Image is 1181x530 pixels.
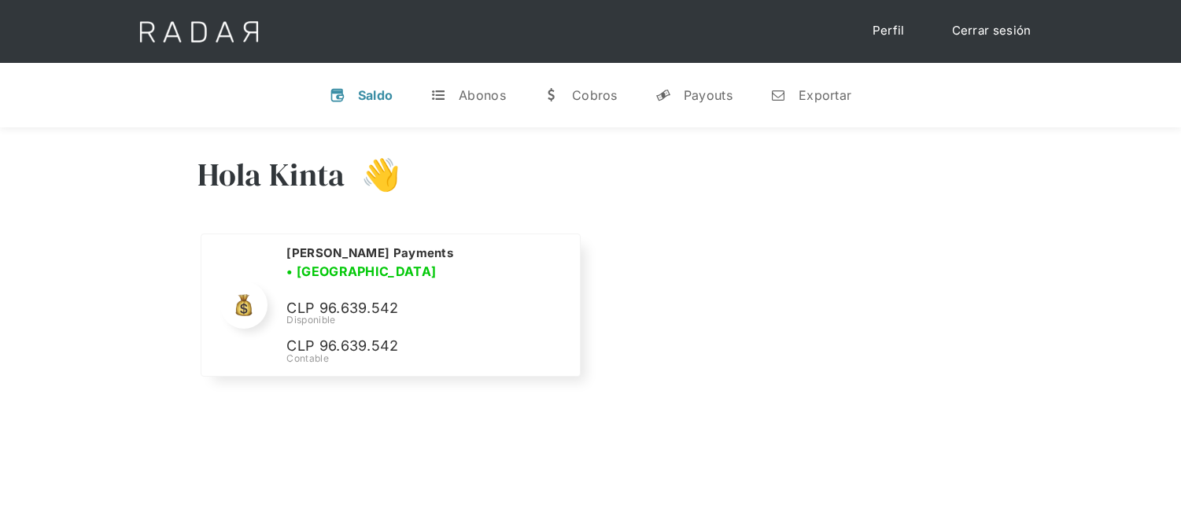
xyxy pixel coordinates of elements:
[358,87,393,103] div: Saldo
[430,87,446,103] div: t
[286,313,560,327] div: Disponible
[330,87,345,103] div: v
[655,87,671,103] div: y
[857,16,921,46] a: Perfil
[286,245,453,261] h2: [PERSON_NAME] Payments
[197,155,345,194] h3: Hola Kinta
[799,87,851,103] div: Exportar
[459,87,506,103] div: Abonos
[770,87,786,103] div: n
[286,351,560,366] div: Contable
[286,262,436,281] h3: • [GEOGRAPHIC_DATA]
[286,297,522,320] p: CLP 96.639.542
[684,87,733,103] div: Payouts
[286,335,522,358] p: CLP 96.639.542
[345,155,400,194] h3: 👋
[572,87,618,103] div: Cobros
[544,87,559,103] div: w
[936,16,1047,46] a: Cerrar sesión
